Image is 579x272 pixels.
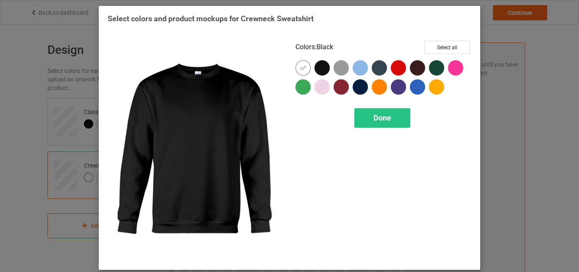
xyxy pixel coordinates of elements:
[424,41,470,54] button: Select all
[108,41,284,261] img: regular.jpg
[108,14,314,23] span: Select colors and product mockups for Crewneck Sweatshirt
[317,43,333,51] span: Black
[295,43,333,52] h4: :
[295,43,315,51] span: Colors
[373,113,391,122] span: Done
